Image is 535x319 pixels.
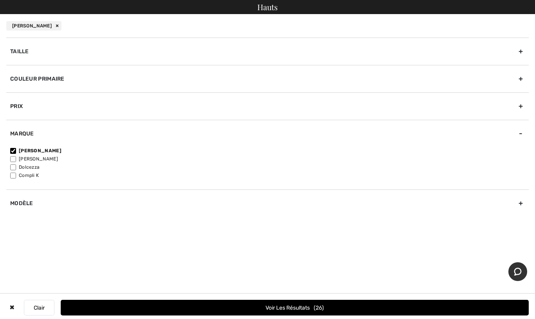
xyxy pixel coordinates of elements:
[266,305,310,311] font: Voir les résultats
[24,300,54,315] button: Clair
[9,304,14,311] font: ✖
[10,164,16,170] input: Dolcezza
[10,130,34,137] font: Marque
[10,200,33,207] font: Modèle
[10,156,16,162] input: [PERSON_NAME]
[34,305,45,311] font: Clair
[12,23,52,29] font: [PERSON_NAME]
[316,305,322,311] font: 26
[19,148,61,153] font: [PERSON_NAME]
[19,173,39,178] font: Compli K
[19,164,40,170] font: Dolcezza
[10,148,16,154] input: [PERSON_NAME]
[10,103,23,110] font: Prix
[508,262,527,282] iframe: Ouvre un widget où vous pouvez discuter avec l'un de nos agents
[61,300,529,315] button: Voir les résultats26
[10,173,16,178] input: Compli K
[10,76,65,82] font: Couleur primaire
[19,156,58,162] font: [PERSON_NAME]
[257,2,278,12] font: Hauts
[10,48,29,55] font: Taille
